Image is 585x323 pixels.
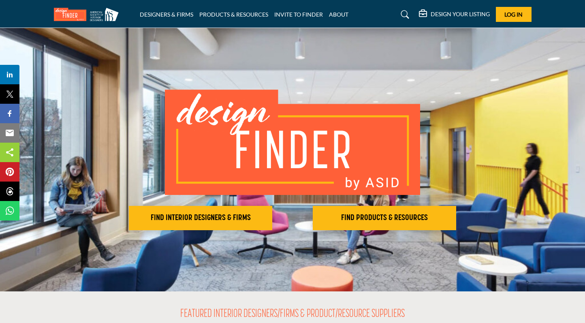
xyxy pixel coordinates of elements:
h2: FEATURED INTERIOR DESIGNERS/FIRMS & PRODUCT/RESOURCE SUPPLIERS [180,308,405,321]
a: INVITE TO FINDER [274,11,323,18]
button: FIND INTERIOR DESIGNERS & FIRMS [129,206,272,230]
img: Site Logo [54,8,123,21]
h2: FIND PRODUCTS & RESOURCES [315,213,454,223]
h2: FIND INTERIOR DESIGNERS & FIRMS [131,213,270,223]
div: DESIGN YOUR LISTING [419,10,490,19]
a: ABOUT [329,11,348,18]
button: Log In [496,7,532,22]
a: Search [393,8,414,21]
img: image [165,90,420,195]
button: FIND PRODUCTS & RESOURCES [313,206,456,230]
a: DESIGNERS & FIRMS [140,11,193,18]
a: PRODUCTS & RESOURCES [199,11,268,18]
span: Log In [504,11,523,18]
h5: DESIGN YOUR LISTING [431,11,490,18]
